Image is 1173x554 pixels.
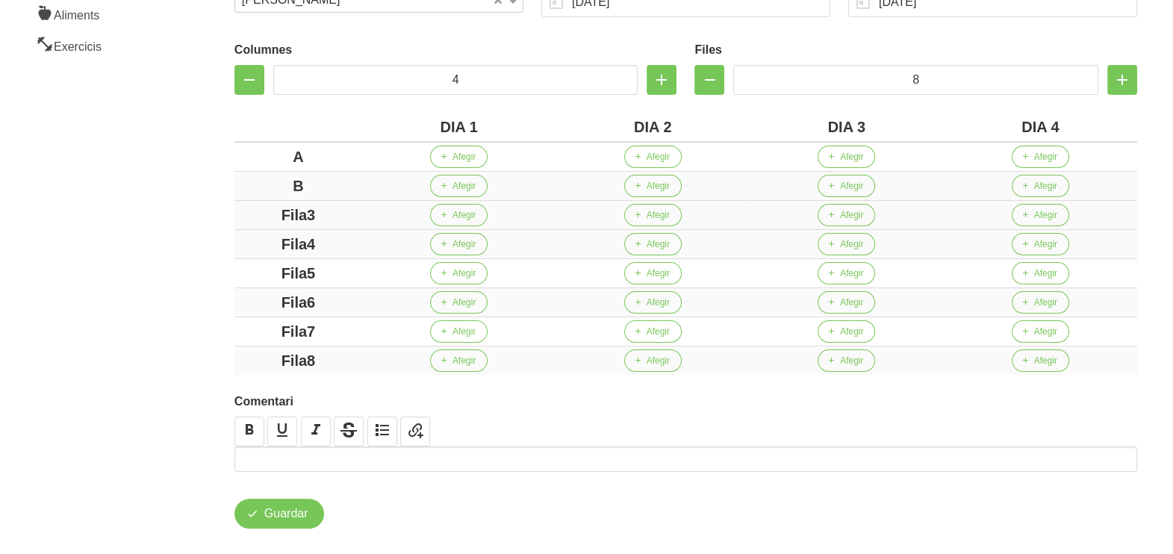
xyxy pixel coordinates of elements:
span: Afegir [840,208,863,222]
button: Afegir [818,146,875,168]
button: Afegir [1012,291,1069,314]
button: Afegir [430,175,488,197]
button: Afegir [624,291,682,314]
span: Guardar [264,505,308,523]
span: Afegir [647,237,670,251]
button: Afegir [624,349,682,372]
button: Afegir [1012,175,1069,197]
span: Afegir [1034,296,1057,309]
button: Afegir [430,320,488,343]
button: Afegir [818,320,875,343]
span: Afegir [840,296,863,309]
span: Afegir [840,237,863,251]
span: Afegir [647,150,670,164]
div: Fila8 [240,349,356,372]
span: Afegir [840,150,863,164]
span: Afegir [1034,237,1057,251]
div: A [240,146,356,168]
button: Afegir [818,175,875,197]
span: Afegir [452,179,476,193]
label: Comentari [234,393,1137,411]
div: DIA 4 [949,116,1131,138]
span: Afegir [1034,150,1057,164]
div: Fila5 [240,262,356,284]
span: Afegir [1034,208,1057,222]
button: Afegir [430,349,488,372]
span: Afegir [647,208,670,222]
span: Afegir [840,325,863,338]
div: DIA 3 [756,116,938,138]
span: Afegir [840,267,863,280]
button: Afegir [818,233,875,255]
button: Afegir [818,204,875,226]
span: Afegir [452,208,476,222]
button: Afegir [430,233,488,255]
span: Afegir [452,237,476,251]
button: Afegir [624,262,682,284]
a: Exercicis [27,29,154,60]
span: Afegir [1034,354,1057,367]
div: Fila3 [240,204,356,226]
button: Afegir [624,146,682,168]
span: Afegir [452,354,476,367]
span: Afegir [647,354,670,367]
button: Afegir [624,233,682,255]
button: Afegir [430,262,488,284]
span: Afegir [840,354,863,367]
div: B [240,175,356,197]
div: Fila7 [240,320,356,343]
span: Afegir [452,267,476,280]
span: Afegir [1034,267,1057,280]
span: Afegir [1034,179,1057,193]
span: Afegir [647,296,670,309]
button: Afegir [818,349,875,372]
button: Afegir [624,320,682,343]
div: DIA 1 [368,116,550,138]
button: Afegir [430,146,488,168]
button: Afegir [1012,349,1069,372]
span: Afegir [647,267,670,280]
span: Afegir [1034,325,1057,338]
button: Afegir [818,262,875,284]
button: Afegir [624,204,682,226]
span: Afegir [647,179,670,193]
button: Afegir [1012,146,1069,168]
label: Columnes [234,41,677,59]
span: Afegir [452,150,476,164]
button: Afegir [1012,233,1069,255]
button: Afegir [430,204,488,226]
div: Fila4 [240,233,356,255]
label: Files [694,41,1137,59]
button: Afegir [430,291,488,314]
div: DIA 2 [561,116,744,138]
span: Afegir [452,296,476,309]
span: Afegir [647,325,670,338]
div: Fila6 [240,291,356,314]
button: Afegir [624,175,682,197]
span: Afegir [452,325,476,338]
button: Afegir [818,291,875,314]
button: Afegir [1012,204,1069,226]
button: Afegir [1012,320,1069,343]
button: Afegir [1012,262,1069,284]
button: Guardar [234,499,324,529]
span: Afegir [840,179,863,193]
